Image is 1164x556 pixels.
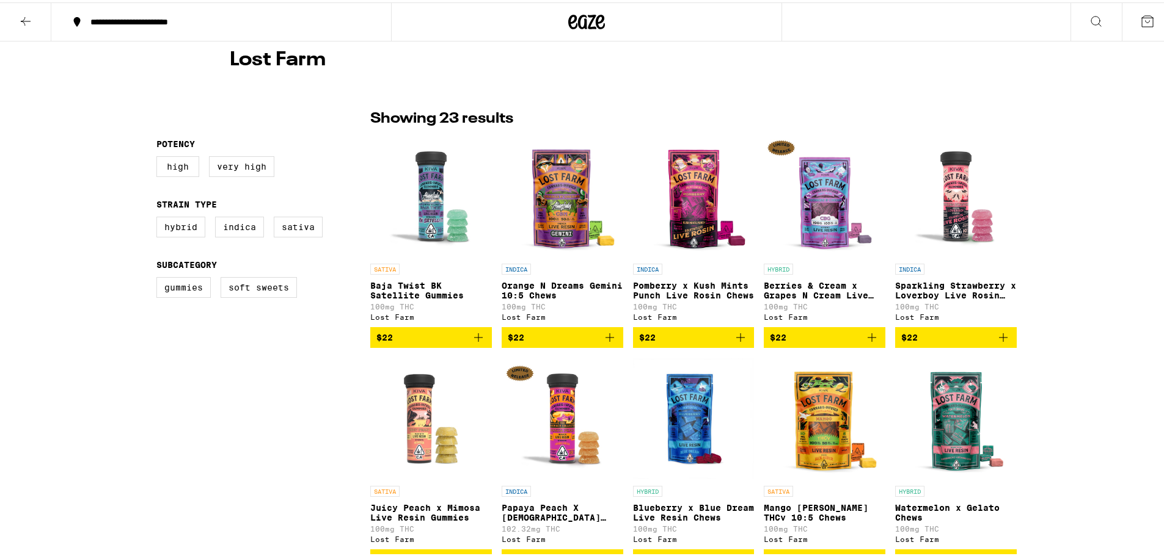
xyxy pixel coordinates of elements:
a: Open page for Mango Jack Herer THCv 10:5 Chews from Lost Farm [764,355,885,547]
span: $22 [770,330,786,340]
p: 100mg THC [370,522,492,530]
p: SATIVA [764,483,793,494]
p: HYBRID [895,483,924,494]
img: Lost Farm - Sparkling Strawberry x Loverboy Live Rosin Gummies [895,133,1017,255]
span: $22 [376,330,393,340]
legend: Subcategory [156,258,217,267]
a: Open page for Watermelon x Gelato Chews from Lost Farm [895,355,1017,547]
p: Orange N Dreams Gemini 10:5 Chews [502,278,623,298]
label: High [156,154,199,175]
button: Add to bag [502,325,623,345]
span: $22 [639,330,656,340]
h4: Lost Farm [230,48,943,67]
img: Lost Farm - Berries & Cream x Grapes N Cream Live Resin Chews [764,133,885,255]
p: INDICA [633,261,662,272]
legend: Strain Type [156,197,217,207]
p: Mango [PERSON_NAME] THCv 10:5 Chews [764,500,885,520]
a: Open page for Berries & Cream x Grapes N Cream Live Resin Chews from Lost Farm [764,133,885,325]
img: Lost Farm - Pomberry x Kush Mints Punch Live Rosin Chews [633,133,755,255]
p: Papaya Peach X [DEMOGRAPHIC_DATA] Kush Resin 100mg [502,500,623,520]
p: 102.32mg THC [502,522,623,530]
label: Sativa [274,214,323,235]
label: Very High [209,154,274,175]
div: Lost Farm [370,311,492,319]
p: Showing 23 results [370,106,513,127]
img: Lost Farm - Blueberry x Blue Dream Live Resin Chews [633,355,755,477]
button: Add to bag [633,325,755,345]
p: 100mg THC [633,300,755,308]
a: Open page for Orange N Dreams Gemini 10:5 Chews from Lost Farm [502,133,623,325]
label: Indica [215,214,264,235]
span: Help [27,9,53,20]
label: Soft Sweets [221,275,297,295]
p: Baja Twist BK Satellite Gummies [370,278,492,298]
label: Gummies [156,275,211,295]
div: Lost Farm [502,311,623,319]
img: Lost Farm - Watermelon x Gelato Chews [895,355,1017,477]
img: Lost Farm - Papaya Peach X Hindu Kush Resin 100mg [502,355,623,477]
div: Lost Farm [895,533,1017,541]
p: INDICA [502,483,531,494]
p: 100mg THC [633,522,755,530]
p: Berries & Cream x Grapes N Cream Live Resin Chews [764,278,885,298]
span: $22 [508,330,524,340]
a: Open page for Pomberry x Kush Mints Punch Live Rosin Chews from Lost Farm [633,133,755,325]
img: Lost Farm - Baja Twist BK Satellite Gummies [370,133,492,255]
p: Watermelon x Gelato Chews [895,500,1017,520]
div: Lost Farm [502,533,623,541]
p: 100mg THC [502,300,623,308]
button: Add to bag [370,325,492,345]
p: SATIVA [370,483,400,494]
p: Pomberry x Kush Mints Punch Live Rosin Chews [633,278,755,298]
a: Open page for Juicy Peach x Mimosa Live Resin Gummies from Lost Farm [370,355,492,547]
img: Lost Farm - Juicy Peach x Mimosa Live Resin Gummies [370,355,492,477]
p: HYBRID [764,261,793,272]
span: $22 [901,330,918,340]
img: Lost Farm - Mango Jack Herer THCv 10:5 Chews [764,355,885,477]
a: Open page for Blueberry x Blue Dream Live Resin Chews from Lost Farm [633,355,755,547]
a: Open page for Baja Twist BK Satellite Gummies from Lost Farm [370,133,492,325]
p: Blueberry x Blue Dream Live Resin Chews [633,500,755,520]
button: Add to bag [764,325,885,345]
div: Lost Farm [895,311,1017,319]
div: Lost Farm [633,311,755,319]
a: Open page for Sparkling Strawberry x Loverboy Live Rosin Gummies from Lost Farm [895,133,1017,325]
div: Lost Farm [370,533,492,541]
p: 100mg THC [895,522,1017,530]
div: Lost Farm [764,311,885,319]
div: Lost Farm [764,533,885,541]
div: Lost Farm [633,533,755,541]
p: Sparkling Strawberry x Loverboy Live Rosin Gummies [895,278,1017,298]
legend: Potency [156,137,195,146]
p: Juicy Peach x Mimosa Live Resin Gummies [370,500,492,520]
button: Add to bag [895,325,1017,345]
p: 100mg THC [370,300,492,308]
a: Open page for Papaya Peach X Hindu Kush Resin 100mg from Lost Farm [502,355,623,547]
p: 100mg THC [764,300,885,308]
p: HYBRID [633,483,662,494]
p: SATIVA [370,261,400,272]
p: 100mg THC [895,300,1017,308]
p: 100mg THC [764,522,885,530]
img: Lost Farm - Orange N Dreams Gemini 10:5 Chews [502,133,623,255]
p: INDICA [895,261,924,272]
p: INDICA [502,261,531,272]
label: Hybrid [156,214,205,235]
